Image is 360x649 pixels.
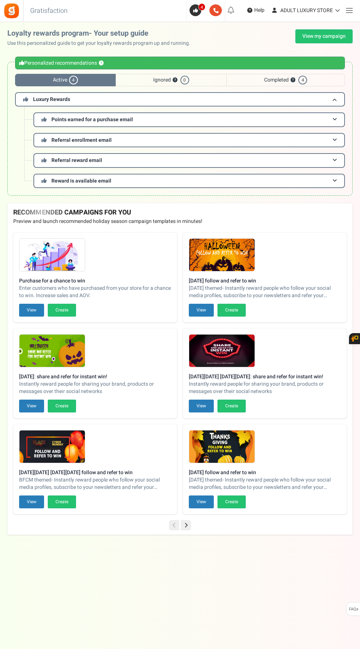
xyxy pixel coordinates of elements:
[189,285,341,299] span: [DATE] themed- Instantly reward people who follow your social media profiles, subscribe to your n...
[217,304,246,317] button: Create
[19,381,171,395] span: Instantly reward people for sharing your brand, products or messages over their social networks
[48,400,76,412] button: Create
[51,116,133,123] span: Points earned for a purchase email
[295,29,353,43] a: View my campaign
[189,277,341,285] strong: [DATE] follow and refer to win
[7,40,196,47] p: Use this personalized guide to get your loyalty rewards program up and running.
[69,76,78,84] span: 4
[226,74,345,86] span: Completed
[48,495,76,508] button: Create
[19,239,85,272] img: Recommended Campaigns
[13,209,347,216] h4: RECOMMENDED CAMPAIGNS FOR YOU
[189,469,341,476] strong: [DATE] follow and refer to win
[19,304,44,317] button: View
[189,381,341,395] span: Instantly reward people for sharing your brand, products or messages over their social networks
[19,476,171,491] span: BFCM themed- Instantly reward people who follow your social media profiles, subscribe to your new...
[189,373,341,381] strong: [DATE][DATE] [DATE][DATE]: share and refer for instant win!
[189,400,214,412] button: View
[252,7,264,14] span: Help
[19,400,44,412] button: View
[198,3,205,11] span: 4
[19,430,85,464] img: Recommended Campaigns
[280,7,333,14] span: ADULT LUXURY STORE
[19,285,171,299] span: Enter customers who have purchased from your store for a chance to win. Increase sales and AOV.
[51,136,112,144] span: Referral enrollment email
[13,218,347,225] p: Preview and launch recommended holiday season campaign templates in minutes!
[189,304,214,317] button: View
[51,156,102,164] span: Referral reward email
[349,602,359,616] span: FAQs
[99,61,104,66] button: ?
[116,74,227,86] span: Ignored
[7,29,196,37] h2: Loyalty rewards program- Your setup guide
[19,469,171,476] strong: [DATE][DATE] [DATE][DATE] follow and refer to win
[189,335,255,368] img: Recommended Campaigns
[19,373,171,381] strong: [DATE]: share and refer for instant win!
[189,495,214,508] button: View
[298,76,307,84] span: 4
[190,4,206,16] a: 4
[3,3,20,19] img: Gratisfaction
[33,95,70,103] span: Luxury Rewards
[48,304,76,317] button: Create
[180,76,189,84] span: 0
[173,78,177,83] button: ?
[19,495,44,508] button: View
[217,400,246,412] button: Create
[189,476,341,491] span: [DATE] themed- Instantly reward people who follow your social media profiles, subscribe to your n...
[189,239,255,272] img: Recommended Campaigns
[342,3,356,17] a: Menu
[189,430,255,464] img: Recommended Campaigns
[15,74,116,86] span: Active
[217,495,246,508] button: Create
[19,335,85,368] img: Recommended Campaigns
[15,57,345,69] div: Personalized recommendations
[22,4,76,18] h3: Gratisfaction
[291,78,295,83] button: ?
[244,4,267,16] a: Help
[19,277,171,285] strong: Purchase for a chance to win
[51,177,111,185] span: Reward is available email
